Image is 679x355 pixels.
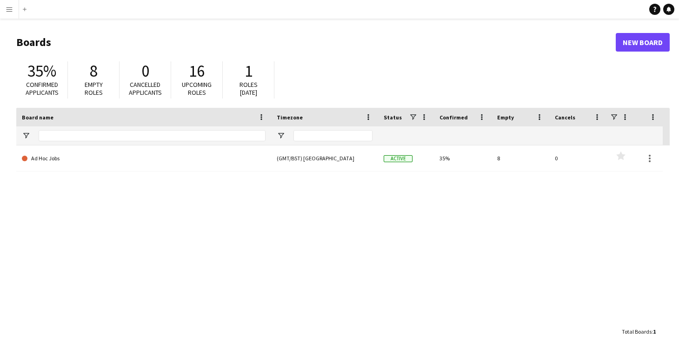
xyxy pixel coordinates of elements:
span: Cancels [555,114,575,121]
span: Cancelled applicants [129,80,162,97]
button: Open Filter Menu [22,131,30,140]
span: Confirmed applicants [26,80,59,97]
span: Total Boards [622,328,652,335]
span: Empty [497,114,514,121]
input: Board name Filter Input [39,130,266,141]
h1: Boards [16,35,616,49]
span: Confirmed [439,114,468,121]
a: New Board [616,33,670,52]
div: 35% [434,145,492,171]
span: 0 [141,61,149,81]
input: Timezone Filter Input [293,130,373,141]
span: 35% [27,61,56,81]
span: Empty roles [85,80,103,97]
span: Active [384,155,413,162]
div: : [622,322,656,341]
span: Board name [22,114,53,121]
span: 8 [90,61,98,81]
span: Status [384,114,402,121]
div: (GMT/BST) [GEOGRAPHIC_DATA] [271,145,378,171]
span: Timezone [277,114,303,121]
div: 0 [549,145,607,171]
span: 1 [245,61,253,81]
span: 1 [653,328,656,335]
button: Open Filter Menu [277,131,285,140]
a: Ad Hoc Jobs [22,145,266,171]
span: Upcoming roles [182,80,212,97]
span: Roles [DATE] [240,80,258,97]
span: 16 [189,61,205,81]
div: 8 [492,145,549,171]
